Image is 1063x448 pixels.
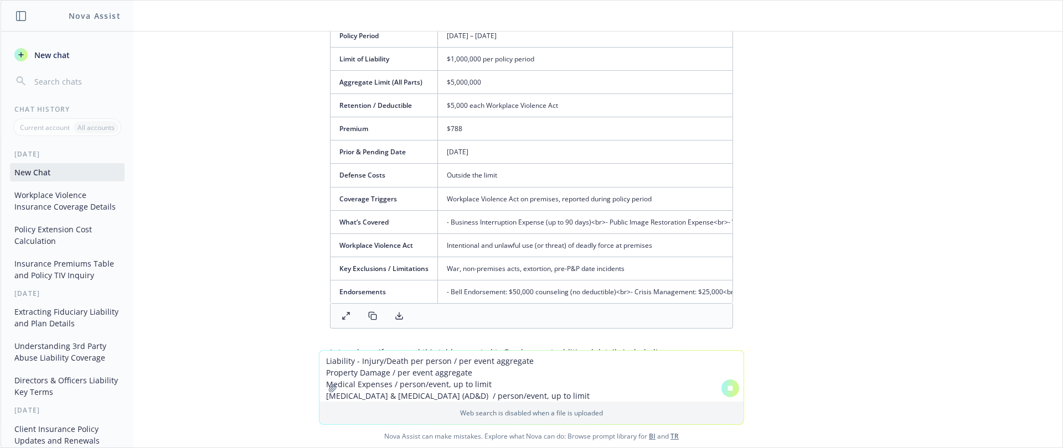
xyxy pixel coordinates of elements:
div: [DATE] [1,405,133,415]
span: Coverage Triggers [339,194,397,204]
button: Policy Extension Cost Calculation [10,220,125,250]
p: Let me know if you need this table exported to Excel or want additional details included! [330,346,733,358]
div: [DATE] [1,289,133,298]
td: $5,000 each Workplace Violence Act [438,94,987,117]
span: Nova Assist can make mistakes. Explore what Nova can do: Browse prompt library for and [5,425,1058,447]
span: Endorsements [339,287,386,296]
p: Web search is disabled when a file is uploaded [326,408,737,418]
span: Policy Period [339,31,379,40]
button: Understanding 3rd Party Abuse Liability Coverage [10,337,125,367]
td: - Business Interruption Expense (up to 90 days) <br> - Public Image Restoration Expense <br> - Wo... [438,210,987,233]
td: Intentional and unlawful use (or threat) of deadly force at premises [438,233,987,257]
span: Workplace Violence Act [339,241,413,250]
span: Defense Costs [339,170,385,180]
div: [DATE] [1,149,133,159]
input: Search chats [32,74,120,89]
td: $5,000,000 [438,70,987,93]
td: $1,000,000 per policy period [438,47,987,70]
td: [DATE] – [DATE] [438,24,987,47]
span: New chat [32,49,70,61]
td: - Bell Endorsement: $50,000 counseling (no deductible) <br> - Crisis Management: $25,000 <br> - S... [438,280,987,304]
td: Outside the limit [438,164,987,187]
span: Aggregate Limit (All Parts) [339,77,422,87]
p: All accounts [78,123,115,132]
a: TR [670,431,679,441]
span: Limit of Liability [339,54,389,64]
td: Workplace Violence Act on premises, reported during policy period [438,187,987,210]
button: Insurance Premiums Table and Policy TIV Inquiry [10,254,125,284]
a: BI [649,431,656,441]
div: Chat History [1,105,133,114]
span: Premium [339,124,368,133]
span: What’s Covered [339,217,389,227]
span: Key Exclusions / Limitations [339,264,429,273]
span: Prior & Pending Date [339,147,406,157]
button: Workplace Violence Insurance Coverage Details [10,186,125,216]
td: $788 [438,117,987,140]
p: Current account [20,123,70,132]
td: War, non-premises acts, extortion, pre-P&P date incidents [438,257,987,280]
h1: Nova Assist [69,10,121,22]
button: Extracting Fiduciary Liability and Plan Details [10,303,125,332]
button: Directors & Officers Liability Key Terms [10,371,125,401]
span: Retention / Deductible [339,101,412,110]
button: New chat [10,45,125,65]
button: New Chat [10,163,125,181]
td: [DATE] [438,140,987,164]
